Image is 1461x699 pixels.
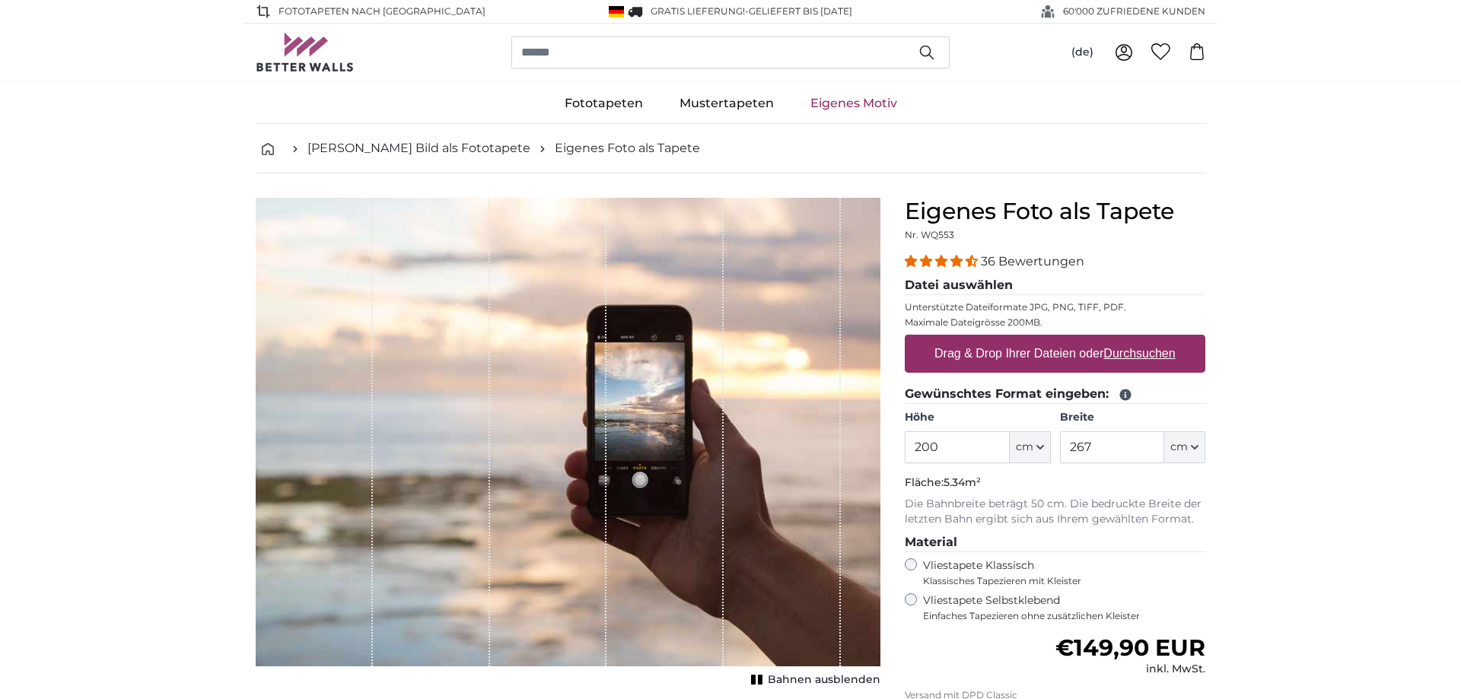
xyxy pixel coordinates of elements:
span: Nr. WQ553 [905,229,954,240]
div: inkl. MwSt. [1055,662,1205,677]
button: Bahnen ausblenden [746,669,880,691]
a: Eigenes Motiv [792,84,915,123]
span: 5.34m² [944,475,981,489]
span: cm [1016,440,1033,455]
span: Fototapeten nach [GEOGRAPHIC_DATA] [279,5,485,18]
span: €149,90 EUR [1055,634,1205,662]
label: Höhe [905,410,1050,425]
span: cm [1170,440,1188,455]
p: Fläche: [905,475,1205,491]
img: Deutschland [609,6,624,17]
button: cm [1164,431,1205,463]
legend: Datei auswählen [905,276,1205,295]
a: [PERSON_NAME] Bild als Fototapete [307,139,530,157]
button: (de) [1059,39,1106,66]
a: Fototapeten [546,84,661,123]
label: Drag & Drop Ihrer Dateien oder [928,338,1182,369]
p: Die Bahnbreite beträgt 50 cm. Die bedruckte Breite der letzten Bahn ergibt sich aus Ihrem gewählt... [905,497,1205,527]
div: 1 of 1 [256,198,880,691]
span: 4.31 stars [905,254,981,268]
label: Vliestapete Selbstklebend [923,593,1205,622]
img: Betterwalls [256,33,355,71]
span: GRATIS Lieferung! [651,5,745,17]
span: 36 Bewertungen [981,254,1084,268]
nav: breadcrumbs [256,124,1205,173]
h1: Eigenes Foto als Tapete [905,198,1205,225]
span: Geliefert bis [DATE] [749,5,852,17]
u: Durchsuchen [1104,347,1176,360]
label: Breite [1060,410,1205,425]
span: Bahnen ausblenden [768,672,880,688]
span: Klassisches Tapezieren mit Kleister [923,575,1192,587]
label: Vliestapete Klassisch [923,558,1192,587]
p: Unterstützte Dateiformate JPG, PNG, TIFF, PDF. [905,301,1205,313]
button: cm [1010,431,1051,463]
span: 60'000 ZUFRIEDENE KUNDEN [1063,5,1205,18]
a: Mustertapeten [661,84,792,123]
p: Maximale Dateigrösse 200MB. [905,316,1205,329]
span: Einfaches Tapezieren ohne zusätzlichen Kleister [923,610,1205,622]
legend: Material [905,533,1205,552]
span: - [745,5,852,17]
a: Eigenes Foto als Tapete [555,139,700,157]
legend: Gewünschtes Format eingeben: [905,385,1205,404]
